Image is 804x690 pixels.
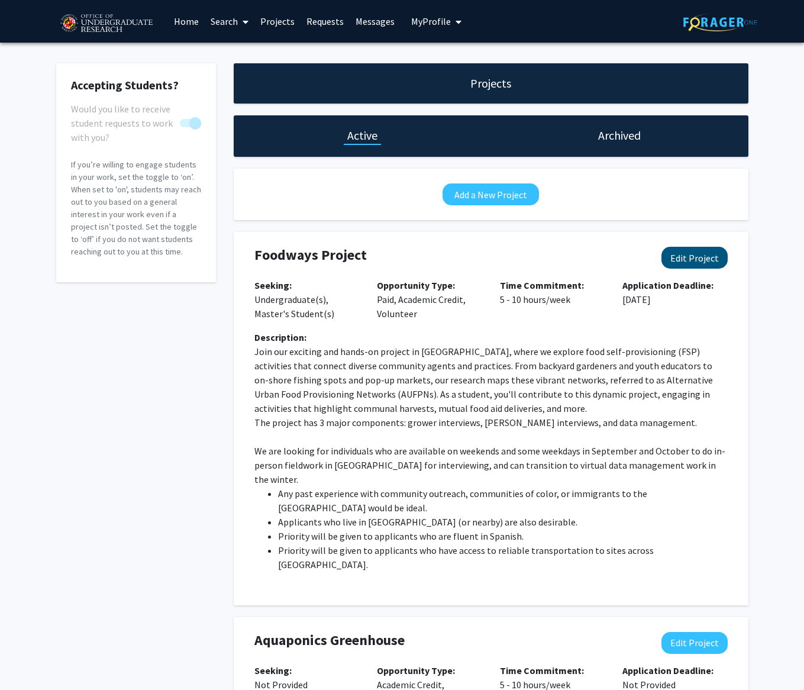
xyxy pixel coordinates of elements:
[71,159,201,258] p: If you’re willing to engage students in your work, set the toggle to ‘on’. When set to 'on', stud...
[205,1,254,42] a: Search
[254,279,292,291] b: Seeking:
[71,102,201,130] div: You cannot turn this off while you have active projects.
[598,127,641,144] h1: Archived
[9,637,50,681] iframe: Chat
[443,183,539,205] button: Add a New Project
[377,279,455,291] b: Opportunity Type:
[661,632,728,654] button: Edit Project
[254,1,301,42] a: Projects
[254,278,360,321] p: Undergraduate(s), Master's Student(s)
[254,415,728,430] p: The project has 3 major components: grower interviews, [PERSON_NAME] interviews, and data managem...
[622,279,713,291] b: Application Deadline:
[622,278,728,307] p: [DATE]
[347,127,377,144] h1: Active
[278,529,728,543] li: Priority will be given to applicants who are fluent in Spanish.
[56,9,156,38] img: University of Maryland Logo
[470,75,511,92] h1: Projects
[71,78,201,92] h2: Accepting Students?
[278,543,728,572] li: Priority will be given to applicants who have access to reliable transportation to sites across [...
[168,1,205,42] a: Home
[278,486,728,515] li: Any past experience with community outreach, communities of color, or immigrants to the [GEOGRAPH...
[71,102,175,144] span: Would you like to receive student requests to work with you?
[377,665,455,676] b: Opportunity Type:
[254,444,728,486] p: We are looking for individuals who are available on weekends and some weekdays in September and O...
[500,665,584,676] b: Time Commitment:
[254,632,642,649] h4: Aquaponics Greenhouse
[411,15,451,27] span: My Profile
[661,247,728,269] button: Edit Project
[301,1,350,42] a: Requests
[377,278,482,321] p: Paid, Academic Credit, Volunteer
[254,247,642,264] h4: Foodways Project
[254,344,728,415] p: Join our exciting and hands-on project in [GEOGRAPHIC_DATA], where we explore food self-provision...
[683,13,757,31] img: ForagerOne Logo
[622,665,713,676] b: Application Deadline:
[500,279,584,291] b: Time Commitment:
[500,278,605,307] p: 5 - 10 hours/week
[254,330,728,344] div: Description:
[254,665,292,676] b: Seeking:
[350,1,401,42] a: Messages
[278,515,728,529] li: Applicants who live in [GEOGRAPHIC_DATA] (or nearby) are also desirable.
